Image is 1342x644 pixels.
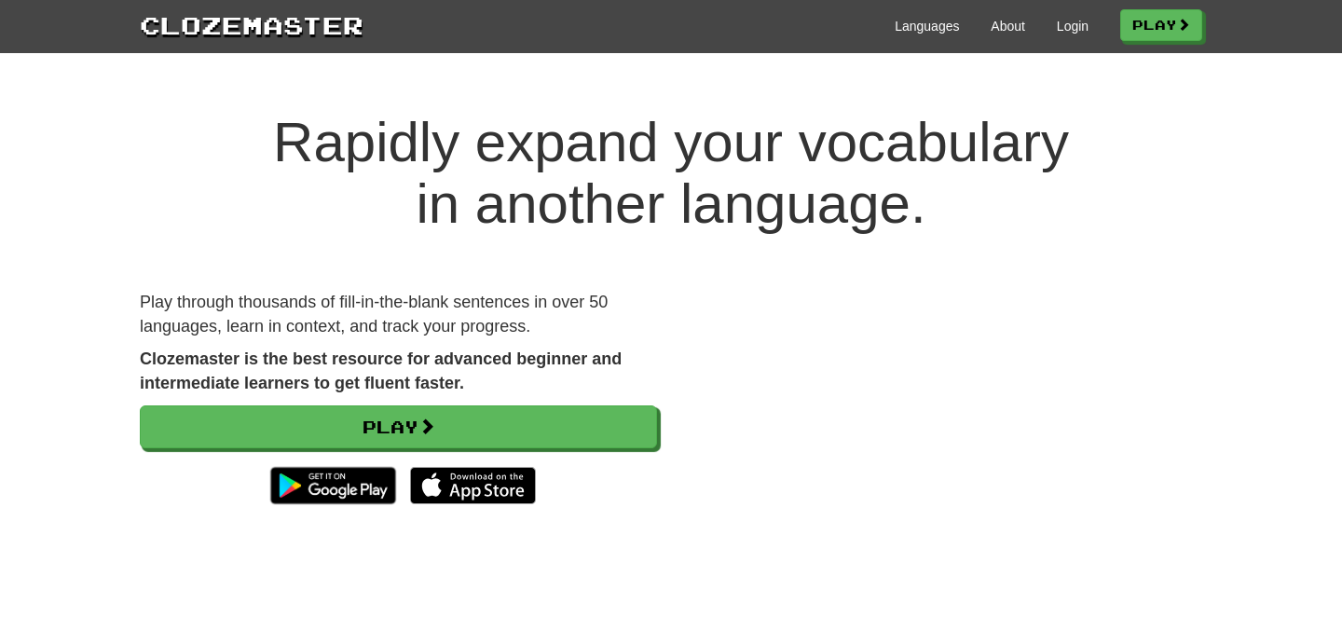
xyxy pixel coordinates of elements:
strong: Clozemaster is the best resource for advanced beginner and intermediate learners to get fluent fa... [140,349,622,392]
a: Login [1057,17,1089,35]
a: Play [140,405,657,448]
p: Play through thousands of fill-in-the-blank sentences in over 50 languages, learn in context, and... [140,291,657,338]
a: About [991,17,1025,35]
img: Get it on Google Play [261,458,405,514]
a: Play [1120,9,1202,41]
a: Clozemaster [140,7,363,42]
img: Download_on_the_App_Store_Badge_US-UK_135x40-25178aeef6eb6b83b96f5f2d004eda3bffbb37122de64afbaef7... [410,467,536,504]
a: Languages [895,17,959,35]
